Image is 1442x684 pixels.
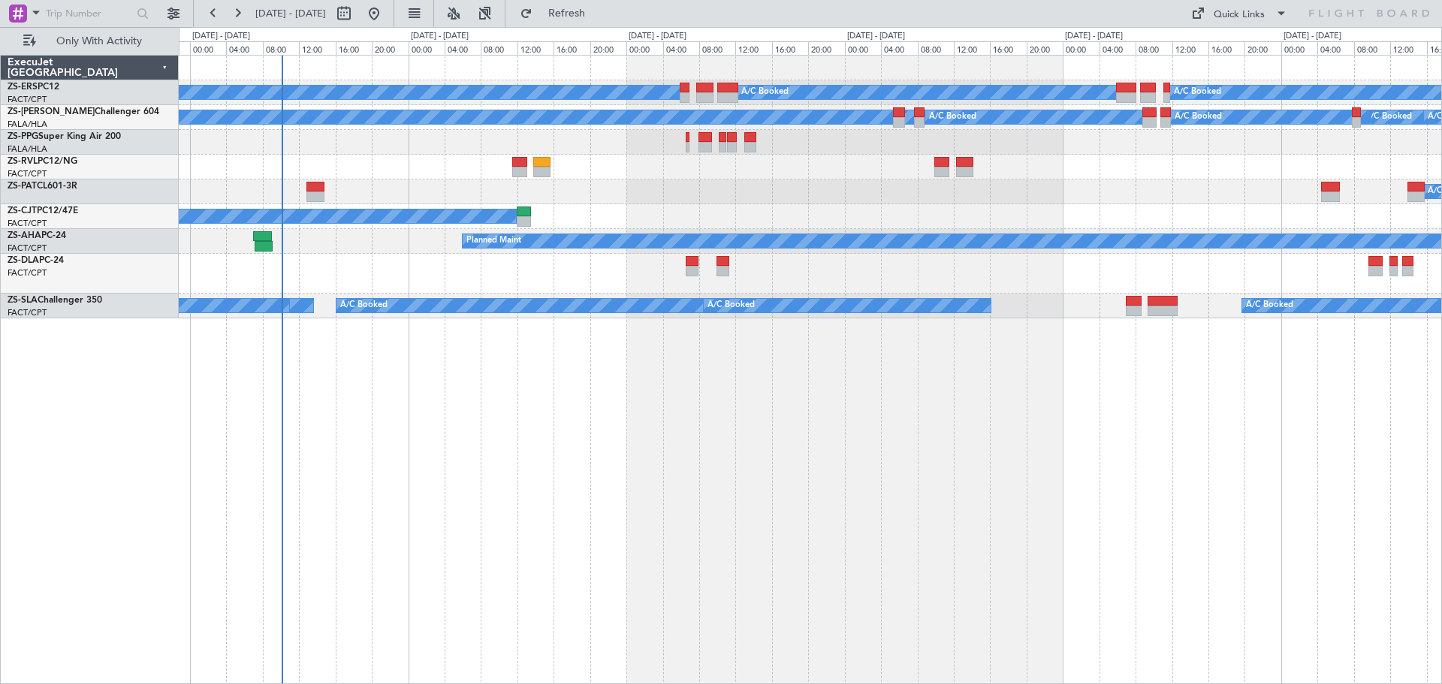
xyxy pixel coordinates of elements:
div: 12:00 [1390,41,1426,55]
div: A/C Booked [1246,294,1293,317]
div: A/C Booked [707,294,755,317]
div: [DATE] - [DATE] [629,30,686,43]
div: 16:00 [772,41,808,55]
div: 00:00 [409,41,445,55]
div: 20:00 [808,41,844,55]
a: ZS-SLAChallenger 350 [8,296,102,305]
button: Only With Activity [17,29,163,53]
div: A/C Booked [1174,81,1221,104]
div: 04:00 [663,41,699,55]
a: FALA/HLA [8,119,47,130]
div: 12:00 [954,41,990,55]
div: [DATE] - [DATE] [192,30,250,43]
div: 20:00 [1027,41,1063,55]
div: 04:00 [445,41,481,55]
div: 08:00 [481,41,517,55]
span: Only With Activity [39,36,158,47]
a: ZS-[PERSON_NAME]Challenger 604 [8,107,159,116]
div: Quick Links [1214,8,1265,23]
span: [DATE] - [DATE] [255,7,326,20]
a: ZS-AHAPC-24 [8,231,66,240]
a: ZS-PATCL601-3R [8,182,77,191]
div: 12:00 [735,41,771,55]
div: A/C Booked [929,106,976,128]
div: 16:00 [554,41,590,55]
input: Trip Number [46,2,132,25]
span: ZS-SLA [8,296,38,305]
div: 00:00 [845,41,881,55]
span: ZS-PPG [8,132,38,141]
div: 12:00 [1172,41,1208,55]
div: [DATE] - [DATE] [411,30,469,43]
div: A/C Booked [340,294,388,317]
div: 08:00 [1136,41,1172,55]
span: ZS-AHA [8,231,41,240]
div: 04:00 [881,41,917,55]
a: ZS-DLAPC-24 [8,256,64,265]
div: 00:00 [1063,41,1099,55]
span: ZS-[PERSON_NAME] [8,107,95,116]
div: Planned Maint [466,230,521,252]
div: 12:00 [517,41,554,55]
button: Quick Links [1184,2,1295,26]
div: 00:00 [190,41,226,55]
div: 00:00 [626,41,662,55]
div: A/C Booked [1365,106,1412,128]
a: FACT/CPT [8,168,47,179]
div: 04:00 [1317,41,1353,55]
span: ZS-PAT [8,182,37,191]
a: FALA/HLA [8,143,47,155]
a: ZS-PPGSuper King Air 200 [8,132,121,141]
div: 20:00 [372,41,408,55]
div: 08:00 [699,41,735,55]
div: 16:00 [336,41,372,55]
a: FACT/CPT [8,218,47,229]
span: ZS-RVL [8,157,38,166]
div: [DATE] - [DATE] [1065,30,1123,43]
div: 16:00 [990,41,1026,55]
a: FACT/CPT [8,267,47,279]
div: A/C Booked [1175,106,1222,128]
div: 04:00 [226,41,262,55]
a: FACT/CPT [8,94,47,105]
a: ZS-CJTPC12/47E [8,206,78,215]
span: ZS-DLA [8,256,39,265]
a: ZS-RVLPC12/NG [8,157,77,166]
div: 12:00 [299,41,335,55]
a: FACT/CPT [8,307,47,318]
a: ZS-ERSPC12 [8,83,59,92]
span: Refresh [535,8,599,19]
div: 04:00 [1100,41,1136,55]
div: [DATE] - [DATE] [1284,30,1341,43]
div: 20:00 [590,41,626,55]
div: 20:00 [1244,41,1281,55]
div: 08:00 [918,41,954,55]
div: 16:00 [1208,41,1244,55]
div: [DATE] - [DATE] [847,30,905,43]
div: 08:00 [1354,41,1390,55]
div: A/C Booked [741,81,789,104]
span: ZS-CJT [8,206,37,215]
button: Refresh [513,2,603,26]
span: ZS-ERS [8,83,38,92]
div: 08:00 [263,41,299,55]
div: 00:00 [1281,41,1317,55]
a: FACT/CPT [8,243,47,254]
